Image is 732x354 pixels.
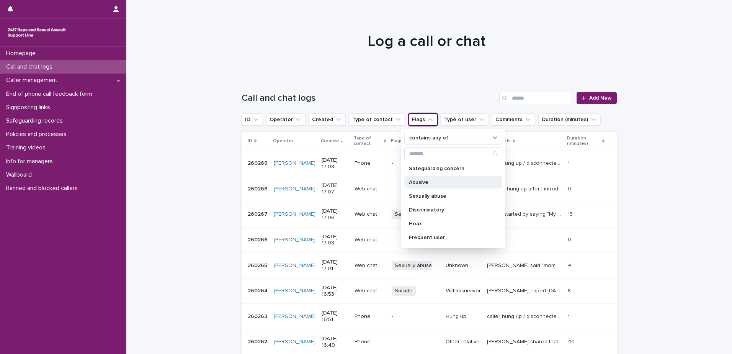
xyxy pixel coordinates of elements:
[392,210,435,219] span: Sexually abuse
[321,137,339,145] p: Created
[408,113,438,126] button: Flags
[409,221,490,226] p: Hoax
[242,227,617,253] tr: 260266260266 [PERSON_NAME] [DATE] 17:03Web chat-Hung up-- 00
[248,337,269,345] p: 260262
[242,278,617,304] tr: 260264260264 [PERSON_NAME] [DATE] 16:53Web chatSuicideVictim/survivor[PERSON_NAME], raped [DATE],...
[568,312,571,320] p: 1
[309,113,346,126] button: Created
[487,210,563,218] p: Visitor started by saying "My p hurts", I then explained what the line was used for, and visitor ...
[322,157,348,170] p: [DATE] 17:08
[577,92,617,104] a: Add New
[322,285,348,298] p: [DATE] 16:53
[322,234,348,247] p: [DATE] 17:03
[3,117,69,125] p: Safeguarding records
[392,261,435,270] span: Sexually abuse
[349,113,405,126] button: Type of contact
[274,313,315,320] a: [PERSON_NAME]
[3,171,38,179] p: Wallboard
[355,186,385,192] p: Web chat
[355,288,385,294] p: Web chat
[392,237,440,243] p: -
[355,211,385,218] p: Web chat
[409,193,490,199] p: Sexually abuse
[242,304,617,329] tr: 260263260263 [PERSON_NAME] [DATE] 16:51Phone-Hung upcaller hung up / disconnected after introduct...
[322,182,348,195] p: [DATE] 17:07
[446,339,481,345] p: Other relative
[499,92,572,104] input: Search
[446,262,481,269] p: Unknown
[446,313,481,320] p: Hung up
[538,113,601,126] button: Duration (minutes)
[242,176,617,202] tr: 260268260268 [PERSON_NAME] [DATE] 17:07Web chat-Hung upChatter hung up after I introduced myselfC...
[274,262,315,269] a: [PERSON_NAME]
[392,186,440,192] p: -
[242,93,496,104] h1: Call and chat logs
[242,113,263,126] button: ID
[441,113,489,126] button: Type of user
[248,235,269,243] p: 260266
[568,337,576,345] p: 40
[589,95,612,101] span: Add New
[3,50,42,57] p: Homepage
[568,159,571,167] p: 1
[355,237,385,243] p: Web chat
[405,147,502,160] input: Search
[392,313,440,320] p: -
[3,185,84,192] p: Banned and blocked callers
[492,113,535,126] button: Comments
[355,339,385,345] p: Phone
[3,90,98,98] p: End of phone call feedback form
[273,137,293,145] p: Operator
[248,184,269,192] p: 260268
[274,288,315,294] a: [PERSON_NAME]
[322,336,348,349] p: [DATE] 16:49
[239,32,614,51] h1: Log a call or chat
[354,134,382,148] p: Type of contact
[242,151,617,176] tr: 260269260269 [PERSON_NAME] [DATE] 17:08Phone-Hung upcaller hung up / disconnected after introduct...
[404,147,502,160] div: Search
[487,312,563,320] p: caller hung up / disconnected after introductions
[248,159,269,167] p: 260269
[487,337,563,345] p: Caller shared that their sister was raped a month ago and was looking for support with reporting,...
[242,202,617,227] tr: 260267260267 [PERSON_NAME] [DATE] 17:06Web chatSexually abuseUnknownVisitor started by saying "My...
[392,286,416,296] span: Suicide
[274,339,315,345] a: [PERSON_NAME]
[355,313,385,320] p: Phone
[3,104,56,111] p: Signposting links
[487,159,563,167] p: caller hung up / disconnected after introductions
[568,286,572,294] p: 8
[3,158,59,165] p: Info for managers
[355,160,385,167] p: Phone
[392,160,440,167] p: -
[3,144,52,151] p: Training videos
[248,261,269,269] p: 260265
[409,135,448,141] p: contains any of
[322,310,348,323] p: [DATE] 16:51
[274,237,315,243] a: [PERSON_NAME]
[409,180,490,185] p: Abusive
[248,312,269,320] p: 260263
[266,113,306,126] button: Operator
[248,137,252,145] p: ID
[487,261,563,269] p: Chatter said "mom out in sister room", "her pants off", "do I put them on" and then "i'm have sex...
[248,210,269,218] p: 260267
[248,286,269,294] p: 260264
[6,25,67,40] img: rhQMoQhaT3yELyF149Cw
[446,288,481,294] p: Victim/survivor
[322,208,348,221] p: [DATE] 17:06
[322,259,348,272] p: [DATE] 17:01
[409,207,490,213] p: Discriminatory
[274,211,315,218] a: [PERSON_NAME]
[567,134,600,148] p: Duration (minutes)
[568,184,573,192] p: 0
[409,166,490,171] p: Safeguarding concern
[568,261,573,269] p: 4
[274,160,315,167] a: [PERSON_NAME]
[487,286,563,294] p: Danielle, raped on Sat, has been to SARC, talked about wanting to ending her life (bleach in show...
[242,253,617,279] tr: 260265260265 [PERSON_NAME] [DATE] 17:01Web chatSexually abuseUnknown[PERSON_NAME] said "mom out i...
[274,186,315,192] a: [PERSON_NAME]
[355,262,385,269] p: Web chat
[409,235,490,240] p: Frequent user
[391,137,402,145] p: Flags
